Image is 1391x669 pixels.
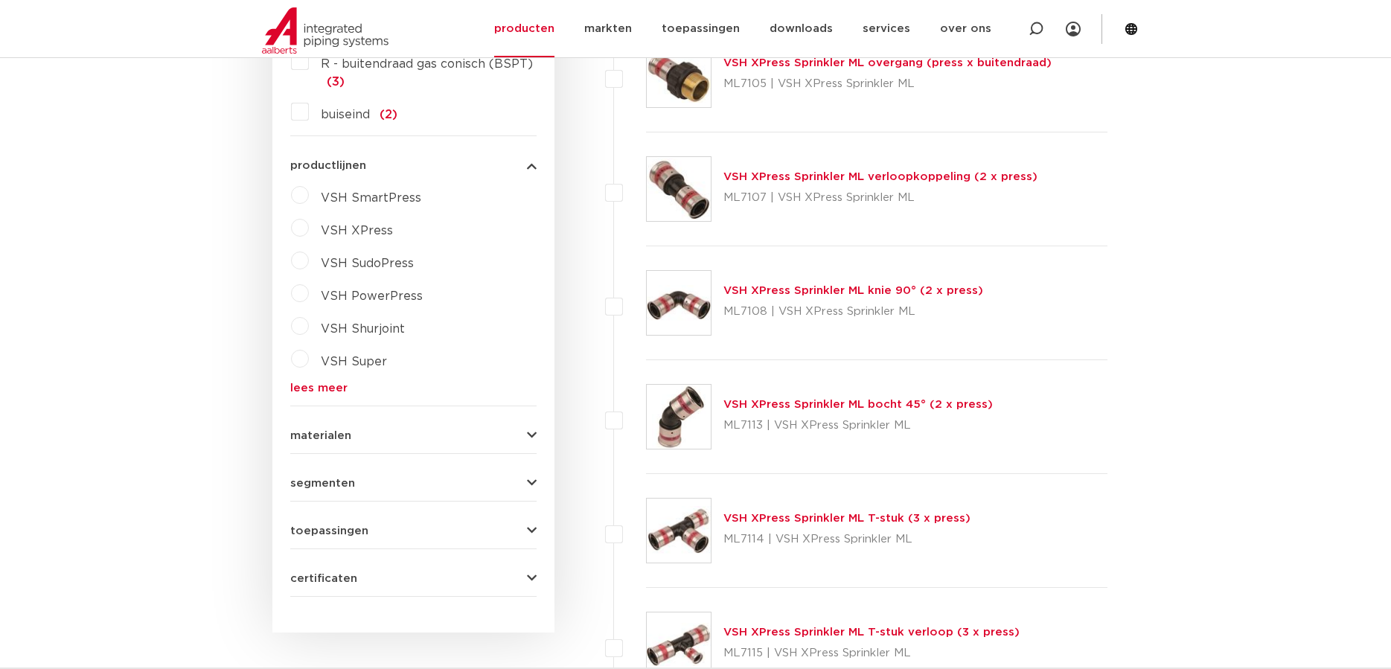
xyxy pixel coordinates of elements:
[723,57,1052,68] a: VSH XPress Sprinkler ML overgang (press x buitendraad)
[647,499,711,563] img: Thumbnail for VSH XPress Sprinkler ML T-stuk (3 x press)
[723,72,1052,96] p: ML7105 | VSH XPress Sprinkler ML
[723,399,993,410] a: VSH XPress Sprinkler ML bocht 45° (2 x press)
[290,525,537,537] button: toepassingen
[321,225,393,237] span: VSH XPress
[290,382,537,394] a: lees meer
[321,257,414,269] span: VSH SudoPress
[647,43,711,107] img: Thumbnail for VSH XPress Sprinkler ML overgang (press x buitendraad)
[647,271,711,335] img: Thumbnail for VSH XPress Sprinkler ML knie 90° (2 x press)
[723,528,970,551] p: ML7114 | VSH XPress Sprinkler ML
[290,430,537,441] button: materialen
[327,76,345,88] span: (3)
[723,186,1037,210] p: ML7107 | VSH XPress Sprinkler ML
[321,290,423,302] span: VSH PowerPress
[321,356,387,368] span: VSH Super
[380,109,397,121] span: (2)
[647,157,711,221] img: Thumbnail for VSH XPress Sprinkler ML verloopkoppeling (2 x press)
[321,58,533,70] span: R - buitendraad gas conisch (BSPT)
[723,414,993,438] p: ML7113 | VSH XPress Sprinkler ML
[723,641,1020,665] p: ML7115 | VSH XPress Sprinkler ML
[290,478,355,489] span: segmenten
[290,525,368,537] span: toepassingen
[723,513,970,524] a: VSH XPress Sprinkler ML T-stuk (3 x press)
[647,385,711,449] img: Thumbnail for VSH XPress Sprinkler ML bocht 45° (2 x press)
[723,285,983,296] a: VSH XPress Sprinkler ML knie 90° (2 x press)
[723,300,983,324] p: ML7108 | VSH XPress Sprinkler ML
[321,323,405,335] span: VSH Shurjoint
[290,160,366,171] span: productlijnen
[290,573,537,584] button: certificaten
[321,109,370,121] span: buiseind
[723,627,1020,638] a: VSH XPress Sprinkler ML T-stuk verloop (3 x press)
[723,171,1037,182] a: VSH XPress Sprinkler ML verloopkoppeling (2 x press)
[321,192,421,204] span: VSH SmartPress
[290,573,357,584] span: certificaten
[290,160,537,171] button: productlijnen
[290,430,351,441] span: materialen
[290,478,537,489] button: segmenten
